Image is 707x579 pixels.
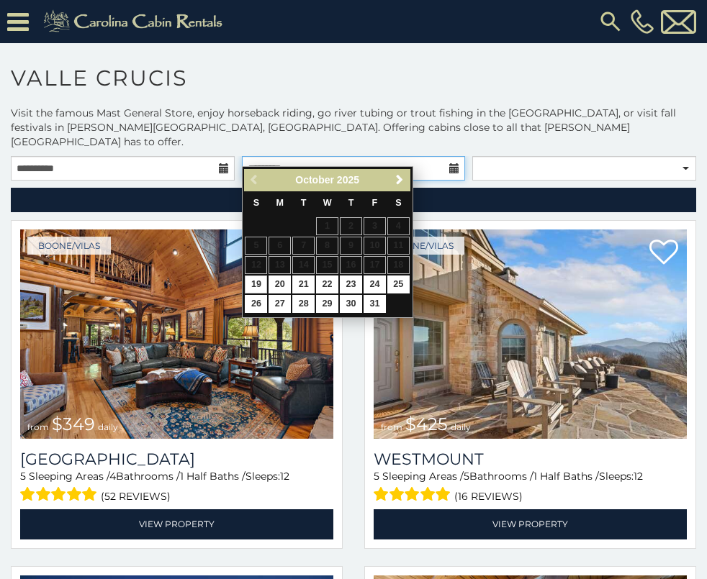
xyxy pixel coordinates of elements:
[394,174,405,186] span: Next
[340,295,362,313] a: 30
[20,509,333,539] a: View Property
[364,275,386,293] a: 24
[381,237,464,255] a: Boone/Vilas
[292,275,315,293] a: 21
[98,421,118,432] span: daily
[269,275,291,293] a: 20
[340,275,362,293] a: 23
[374,470,379,483] span: 5
[381,421,402,432] span: from
[11,188,696,212] a: RefineSearchFilters
[337,174,359,186] span: 2025
[374,229,687,439] img: Westmount
[36,7,235,36] img: Khaki-logo.png
[295,174,334,186] span: October
[374,450,687,469] a: Westmount
[374,509,687,539] a: View Property
[27,421,49,432] span: from
[292,295,315,313] a: 28
[454,487,523,506] span: (16 reviews)
[405,414,448,434] span: $425
[109,470,116,483] span: 4
[391,171,409,189] a: Next
[245,275,267,293] a: 19
[364,295,386,313] a: 31
[280,470,289,483] span: 12
[20,470,26,483] span: 5
[301,198,307,208] span: Tuesday
[533,470,599,483] span: 1 Half Baths /
[451,421,471,432] span: daily
[374,469,687,506] div: Sleeping Areas / Bathrooms / Sleeps:
[316,275,338,293] a: 22
[634,470,643,483] span: 12
[348,198,354,208] span: Thursday
[387,275,410,293] a: 25
[20,229,333,439] a: Diamond Creek Lodge from $349 daily
[101,487,171,506] span: (52 reviews)
[20,450,333,469] h3: Diamond Creek Lodge
[245,295,267,313] a: 26
[276,198,284,208] span: Monday
[180,470,246,483] span: 1 Half Baths /
[253,198,259,208] span: Sunday
[374,229,687,439] a: Westmount from $425 daily
[20,469,333,506] div: Sleeping Areas / Bathrooms / Sleeps:
[20,229,333,439] img: Diamond Creek Lodge
[323,198,332,208] span: Wednesday
[316,295,338,313] a: 29
[649,238,678,268] a: Add to favorites
[372,198,378,208] span: Friday
[598,9,623,35] img: search-regular.svg
[395,198,401,208] span: Saturday
[627,9,657,34] a: [PHONE_NUMBER]
[20,450,333,469] a: [GEOGRAPHIC_DATA]
[27,237,111,255] a: Boone/Vilas
[464,470,469,483] span: 5
[269,295,291,313] a: 27
[52,414,95,434] span: $349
